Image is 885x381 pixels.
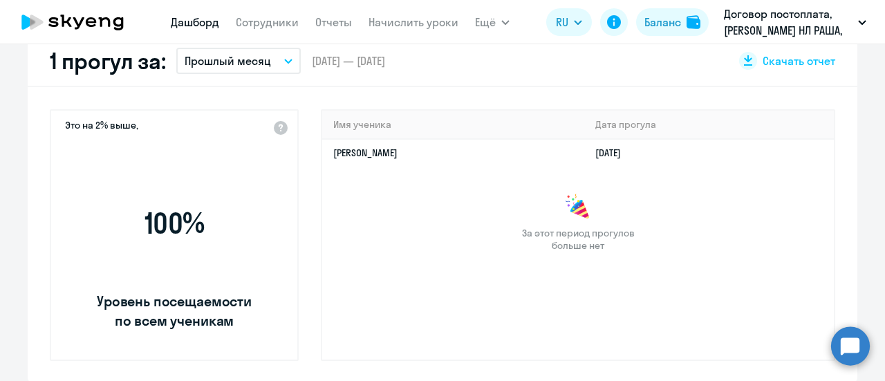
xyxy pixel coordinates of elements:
[369,15,458,29] a: Начислить уроки
[584,111,834,139] th: Дата прогула
[520,227,636,252] span: За этот период прогулов больше нет
[322,111,584,139] th: Имя ученика
[687,15,700,29] img: balance
[50,47,165,75] h2: 1 прогул за:
[65,119,138,136] span: Это на 2% выше,
[724,6,853,39] p: Договор постоплата, [PERSON_NAME] НЛ РАША, ООО
[546,8,592,36] button: RU
[564,194,592,221] img: congrats
[176,48,301,74] button: Прошлый месяц
[185,53,271,69] p: Прошлый месяц
[95,207,254,240] span: 100 %
[763,53,835,68] span: Скачать отчет
[556,14,568,30] span: RU
[171,15,219,29] a: Дашборд
[236,15,299,29] a: Сотрудники
[315,15,352,29] a: Отчеты
[717,6,873,39] button: Договор постоплата, [PERSON_NAME] НЛ РАША, ООО
[475,8,510,36] button: Ещё
[595,147,632,159] a: [DATE]
[644,14,681,30] div: Баланс
[312,53,385,68] span: [DATE] — [DATE]
[333,147,398,159] a: [PERSON_NAME]
[475,14,496,30] span: Ещё
[636,8,709,36] button: Балансbalance
[95,292,254,331] span: Уровень посещаемости по всем ученикам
